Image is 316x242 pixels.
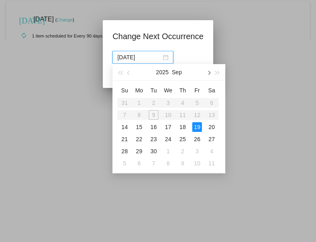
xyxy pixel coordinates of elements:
td: 10/9/2025 [175,157,190,169]
div: 29 [134,146,144,156]
div: 2 [178,146,187,156]
div: 24 [163,134,173,144]
div: 11 [207,159,216,168]
td: 9/16/2025 [146,121,161,133]
td: 10/7/2025 [146,157,161,169]
button: Sep [172,64,182,80]
div: 1 [163,146,173,156]
td: 9/19/2025 [190,121,204,133]
div: 10 [192,159,202,168]
div: 7 [149,159,158,168]
td: 9/20/2025 [204,121,219,133]
div: 18 [178,122,187,132]
th: Mon [132,84,146,97]
input: Select date [117,53,161,62]
button: 2025 [156,64,168,80]
div: 20 [207,122,216,132]
div: 8 [163,159,173,168]
div: 19 [192,122,202,132]
td: 9/24/2025 [161,133,175,145]
td: 9/14/2025 [117,121,132,133]
td: 9/17/2025 [161,121,175,133]
td: 10/8/2025 [161,157,175,169]
td: 9/26/2025 [190,133,204,145]
td: 9/30/2025 [146,145,161,157]
td: 9/22/2025 [132,133,146,145]
button: Next year (Control + right) [213,64,222,80]
td: 9/23/2025 [146,133,161,145]
div: 21 [120,134,129,144]
td: 9/15/2025 [132,121,146,133]
td: 10/2/2025 [175,145,190,157]
th: Sun [117,84,132,97]
div: 15 [134,122,144,132]
td: 10/6/2025 [132,157,146,169]
td: 9/21/2025 [117,133,132,145]
div: 25 [178,134,187,144]
button: Next month (PageDown) [204,64,213,80]
td: 10/11/2025 [204,157,219,169]
td: 9/18/2025 [175,121,190,133]
th: Sat [204,84,219,97]
div: 23 [149,134,158,144]
td: 9/28/2025 [117,145,132,157]
div: 14 [120,122,129,132]
div: 3 [192,146,202,156]
td: 10/5/2025 [117,157,132,169]
div: 17 [163,122,173,132]
button: Previous month (PageUp) [125,64,134,80]
div: 6 [134,159,144,168]
td: 10/1/2025 [161,145,175,157]
th: Fri [190,84,204,97]
th: Wed [161,84,175,97]
td: 10/3/2025 [190,145,204,157]
td: 10/4/2025 [204,145,219,157]
div: 5 [120,159,129,168]
td: 9/27/2025 [204,133,219,145]
td: 9/25/2025 [175,133,190,145]
div: 30 [149,146,158,156]
h1: Change Next Occurrence [112,30,204,43]
div: 27 [207,134,216,144]
div: 26 [192,134,202,144]
button: Last year (Control + left) [116,64,125,80]
div: 9 [178,159,187,168]
div: 16 [149,122,158,132]
div: 22 [134,134,144,144]
td: 9/29/2025 [132,145,146,157]
div: 4 [207,146,216,156]
th: Tue [146,84,161,97]
div: 28 [120,146,129,156]
th: Thu [175,84,190,97]
td: 10/10/2025 [190,157,204,169]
